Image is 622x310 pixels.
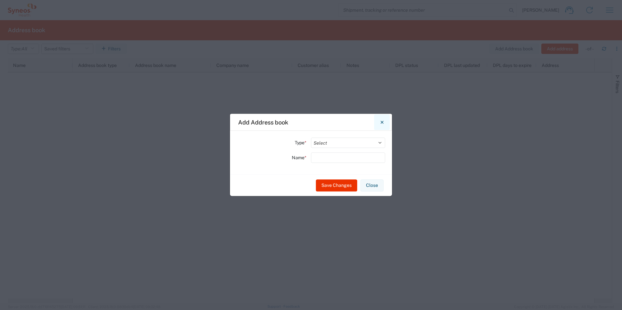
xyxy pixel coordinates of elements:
button: Close [374,114,390,130]
label: Type [295,137,306,148]
button: Save Changes [316,179,357,191]
button: Close [360,179,384,191]
h4: Add Address book [238,118,288,127]
label: Name [292,152,306,163]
